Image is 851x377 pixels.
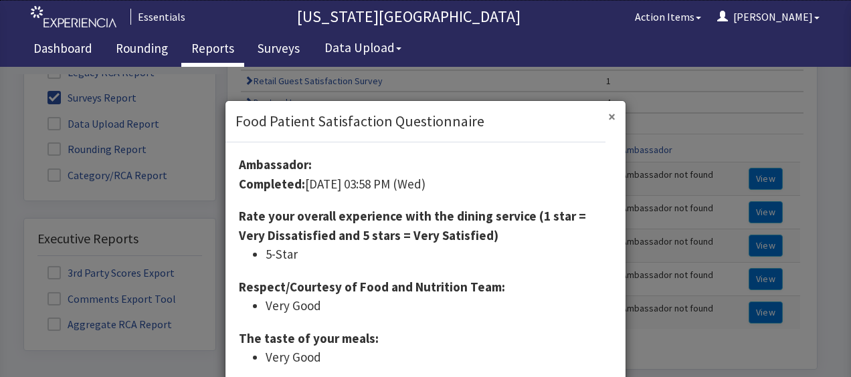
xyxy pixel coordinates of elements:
[266,229,612,249] li: Very Good
[266,178,612,197] li: 5-Star
[235,85,616,130] div: [DATE] 03:58 PM (Wed)
[31,6,116,28] img: experiencia_logo.png
[608,41,616,59] span: ×
[248,33,310,67] a: Surveys
[239,90,312,106] strong: Ambassador:
[191,6,627,27] p: [US_STATE][GEOGRAPHIC_DATA]
[239,212,505,228] strong: Respect/Courtesy of Food and Nutrition Team:
[316,35,409,60] button: Data Upload
[608,43,616,57] button: Close
[106,33,178,67] a: Rounding
[239,141,586,176] strong: Rate your overall experience with the dining service (1 star = Very Dissatisfied and 5 stars = Ve...
[627,3,709,30] button: Action Items
[23,33,102,67] a: Dashboard
[181,33,244,67] a: Reports
[709,3,828,30] button: [PERSON_NAME]
[235,44,608,65] h3: Food Patient Satisfaction Questionnaire
[239,109,305,125] strong: Completed:
[239,263,379,279] strong: The taste of your meals:
[266,281,612,300] li: Very Good
[130,9,185,25] div: Essentials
